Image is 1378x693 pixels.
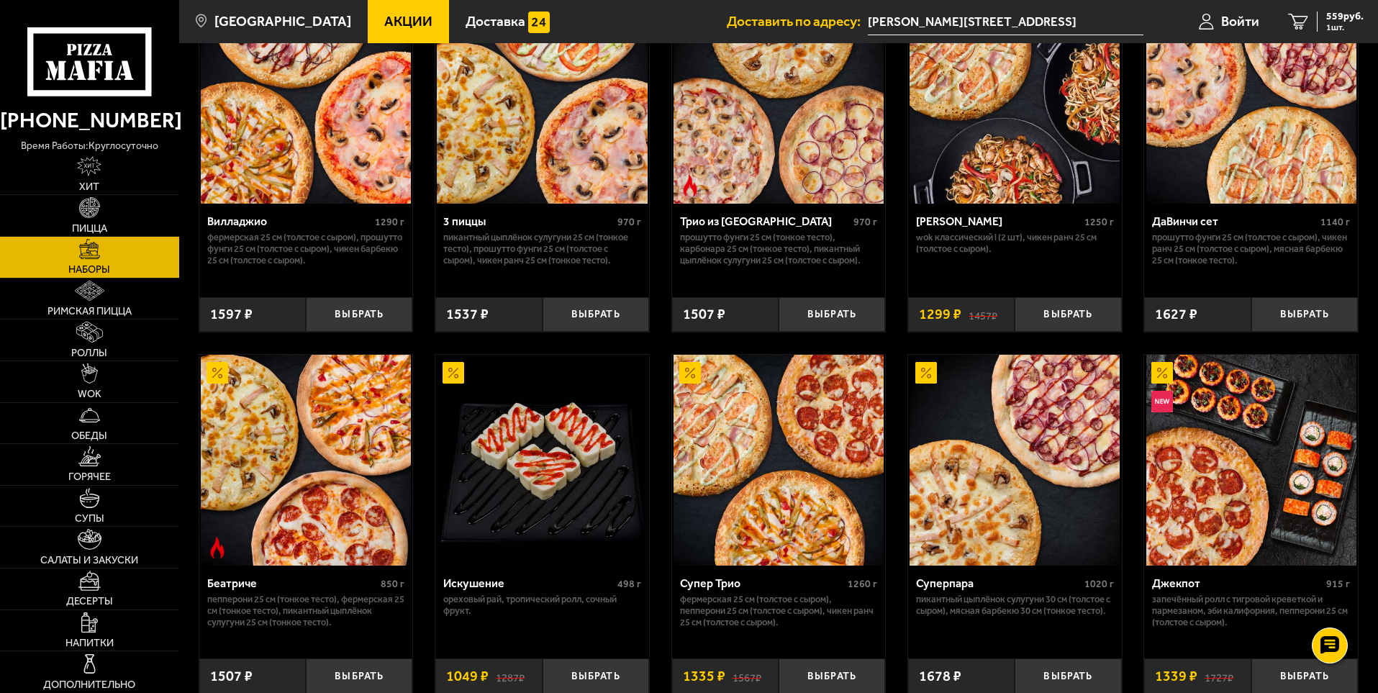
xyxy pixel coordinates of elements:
span: 1 шт. [1326,23,1364,32]
span: 1507 ₽ [210,669,253,684]
button: Выбрать [543,297,649,332]
span: [GEOGRAPHIC_DATA] [214,14,351,28]
span: 1339 ₽ [1155,669,1197,684]
p: Wok классический L (2 шт), Чикен Ранч 25 см (толстое с сыром). [916,232,1114,255]
div: Супер Трио [680,576,845,590]
p: Прошутто Фунги 25 см (тонкое тесто), Карбонара 25 см (тонкое тесто), Пикантный цыплёнок сулугуни ... [680,232,878,266]
span: Доставка [466,14,525,28]
span: Обеды [71,431,107,441]
p: Фермерская 25 см (толстое с сыром), Пепперони 25 см (толстое с сыром), Чикен Ранч 25 см (толстое ... [680,594,878,628]
button: Выбрать [1015,297,1121,332]
span: 559 руб. [1326,12,1364,22]
span: Акции [384,14,432,28]
div: Беатриче [207,576,378,590]
p: Запечённый ролл с тигровой креветкой и пармезаном, Эби Калифорния, Пепперони 25 см (толстое с сыр... [1152,594,1350,628]
span: WOK [78,389,101,399]
span: Роллы [71,348,107,358]
span: 1290 г [375,216,404,228]
a: АкционныйНовинкаДжекпот [1144,355,1358,565]
img: Акционный [679,362,701,384]
img: Суперпара [910,355,1120,565]
img: Акционный [1151,362,1173,384]
span: Напитки [65,638,114,648]
span: 1678 ₽ [919,669,961,684]
p: Пикантный цыплёнок сулугуни 30 см (толстое с сыром), Мясная Барбекю 30 см (тонкое тесто). [916,594,1114,617]
img: Искушение [437,355,647,565]
span: 1140 г [1320,216,1350,228]
p: Пепперони 25 см (тонкое тесто), Фермерская 25 см (тонкое тесто), Пикантный цыплёнок сулугуни 25 с... [207,594,405,628]
span: 915 г [1326,578,1350,590]
p: Ореховый рай, Тропический ролл, Сочный фрукт. [443,594,641,617]
img: Беатриче [201,355,411,565]
a: АкционныйИскушение [435,355,649,565]
a: АкционныйСупер Трио [672,355,886,565]
span: 1250 г [1084,216,1114,228]
span: Хит [79,182,99,192]
button: Выбрать [306,297,412,332]
button: Выбрать [779,297,885,332]
img: Острое блюдо [679,175,701,196]
s: 1287 ₽ [496,669,525,684]
div: Искушение [443,576,614,590]
s: 1457 ₽ [969,307,997,322]
span: Десерты [66,597,113,607]
span: 970 г [853,216,877,228]
button: Выбрать [1251,297,1358,332]
div: Трио из [GEOGRAPHIC_DATA] [680,214,851,228]
div: Суперпара [916,576,1081,590]
img: Акционный [915,362,937,384]
a: АкционныйСуперпара [908,355,1122,565]
input: Ваш адрес доставки [868,9,1143,35]
img: Супер Трио [674,355,884,565]
span: 970 г [617,216,641,228]
div: [PERSON_NAME] [916,214,1081,228]
s: 1567 ₽ [733,669,761,684]
img: Акционный [207,362,228,384]
div: Вилладжио [207,214,372,228]
span: Пицца [72,224,107,234]
span: 1049 ₽ [446,669,489,684]
img: Акционный [443,362,464,384]
span: 1507 ₽ [683,307,725,322]
span: Дополнительно [43,680,135,690]
span: 850 г [381,578,404,590]
p: Прошутто Фунги 25 см (толстое с сыром), Чикен Ранч 25 см (толстое с сыром), Мясная Барбекю 25 см ... [1152,232,1350,266]
span: Наборы [68,265,110,275]
img: 15daf4d41897b9f0e9f617042186c801.svg [528,12,550,33]
s: 1727 ₽ [1205,669,1233,684]
a: АкционныйОстрое блюдоБеатриче [199,355,413,565]
span: Салаты и закуски [40,556,138,566]
img: Новинка [1151,391,1173,412]
span: Доставить по адресу: [727,14,868,28]
div: Джекпот [1152,576,1323,590]
img: Острое блюдо [207,537,228,558]
span: Войти [1221,14,1259,28]
span: 1299 ₽ [919,307,961,322]
div: ДаВинчи сет [1152,214,1317,228]
span: 1597 ₽ [210,307,253,322]
span: Горячее [68,472,111,482]
p: Пикантный цыплёнок сулугуни 25 см (тонкое тесто), Прошутто Фунги 25 см (толстое с сыром), Чикен Р... [443,232,641,266]
span: 1260 г [848,578,877,590]
p: Фермерская 25 см (толстое с сыром), Прошутто Фунги 25 см (толстое с сыром), Чикен Барбекю 25 см (... [207,232,405,266]
span: Римская пицца [47,307,132,317]
span: Супы [75,514,104,524]
span: 1020 г [1084,578,1114,590]
span: 1335 ₽ [683,669,725,684]
span: 498 г [617,578,641,590]
span: 1627 ₽ [1155,307,1197,322]
span: 1537 ₽ [446,307,489,322]
img: Джекпот [1146,355,1356,565]
div: 3 пиццы [443,214,614,228]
